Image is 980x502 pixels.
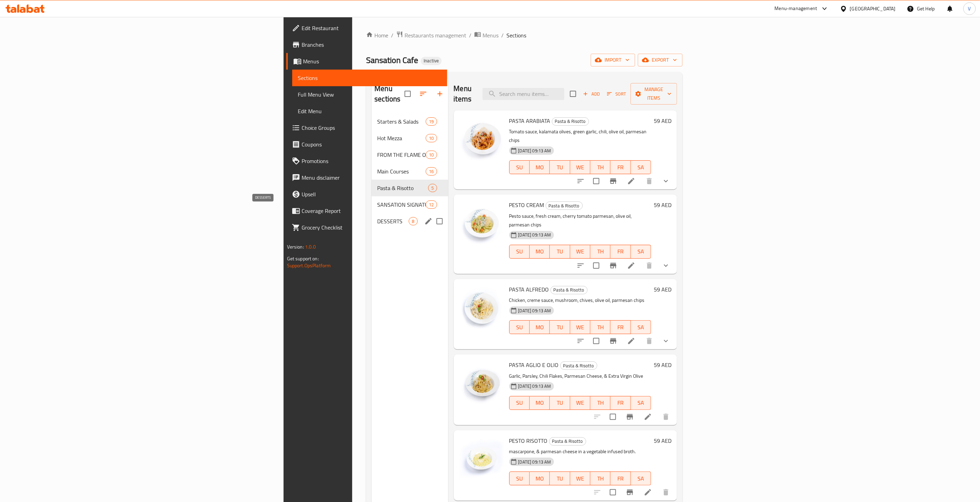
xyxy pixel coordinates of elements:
[509,447,651,456] p: mascarpone, & parmesan cheese in a vegetable infused broth.
[658,257,674,274] button: show more
[532,162,547,172] span: MO
[627,261,635,270] a: Edit menu item
[605,89,628,99] button: Sort
[298,74,442,82] span: Sections
[658,484,674,501] button: delete
[643,56,677,64] span: export
[570,245,590,259] button: WE
[546,202,582,210] span: Pasta & Risotto
[509,284,549,295] span: PASTA ALFREDO
[372,110,448,232] nav: Menu sections
[372,146,448,163] div: FROM THE FLAME OVEN10
[372,180,448,196] div: Pasta & Risotto5
[550,160,570,174] button: TU
[658,333,674,349] button: show more
[968,5,971,12] span: V
[551,286,587,294] span: Pasta & Risotto
[377,151,426,159] span: FROM THE FLAME OVEN
[593,246,608,257] span: TH
[286,53,447,70] a: Menus
[658,173,674,189] button: show more
[509,396,530,410] button: SU
[292,103,447,119] a: Edit Menu
[469,31,471,39] li: /
[589,258,604,273] span: Select to update
[509,320,530,334] button: SU
[546,201,583,210] div: Pasta & Risotto
[426,201,436,208] span: 12
[658,409,674,425] button: delete
[549,437,586,445] span: Pasta & Risotto
[572,333,589,349] button: sort-choices
[606,410,620,424] span: Select to update
[509,436,548,446] span: PESTO RISOTTO
[426,151,437,159] div: items
[631,320,651,334] button: SA
[459,360,504,404] img: PASTA AGLIO E OLIO
[302,157,442,165] span: Promotions
[302,173,442,182] span: Menu disclaimer
[570,160,590,174] button: WE
[509,372,651,380] p: Garlic, Parsley, Chili Flakes, Parmesan Cheese, & Extra Virgin Olive
[459,285,504,329] img: PASTA ALFREDO
[377,184,428,192] div: Pasta & Risotto
[512,474,527,484] span: SU
[636,85,671,102] span: Manage items
[573,322,588,332] span: WE
[509,360,559,370] span: PASTA AGLIO E OLIO
[622,484,638,501] button: Branch-specific-item
[610,245,631,259] button: FR
[532,398,547,408] span: MO
[580,89,602,99] button: Add
[292,70,447,86] a: Sections
[483,88,564,100] input: search
[377,167,426,176] div: Main Courses
[654,116,671,126] h6: 59 AED
[634,398,648,408] span: SA
[512,322,527,332] span: SU
[654,285,671,294] h6: 59 AED
[428,185,436,191] span: 5
[302,207,442,215] span: Coverage Report
[286,186,447,203] a: Upsell
[302,124,442,132] span: Choice Groups
[483,31,498,39] span: Menus
[426,117,437,126] div: items
[606,485,620,500] span: Select to update
[454,83,475,104] h2: Menu items
[552,117,589,125] span: Pasta & Risotto
[631,472,651,485] button: SA
[627,337,635,345] a: Edit menu item
[553,474,567,484] span: TU
[400,87,415,101] span: Select all sections
[515,307,554,314] span: [DATE] 09:13 AM
[298,107,442,115] span: Edit Menu
[459,200,504,244] img: PESTO CREAM
[550,396,570,410] button: TU
[627,177,635,185] a: Edit menu item
[372,113,448,130] div: Starters & Salads19
[423,216,434,226] button: edit
[550,320,570,334] button: TU
[593,398,608,408] span: TH
[409,217,417,225] div: items
[607,90,626,98] span: Sort
[622,409,638,425] button: Branch-specific-item
[641,333,658,349] button: delete
[287,242,304,251] span: Version:
[372,130,448,146] div: Hot Mezza10
[286,153,447,169] a: Promotions
[459,116,504,160] img: PASTA ARABIATA
[372,163,448,180] div: Main Courses16
[377,117,426,126] span: Starters & Salads
[530,160,550,174] button: MO
[593,474,608,484] span: TH
[644,413,652,421] a: Edit menu item
[515,383,554,389] span: [DATE] 09:13 AM
[589,334,604,348] span: Select to update
[662,177,670,185] svg: Show Choices
[530,245,550,259] button: MO
[593,162,608,172] span: TH
[509,200,544,210] span: PESTO CREAM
